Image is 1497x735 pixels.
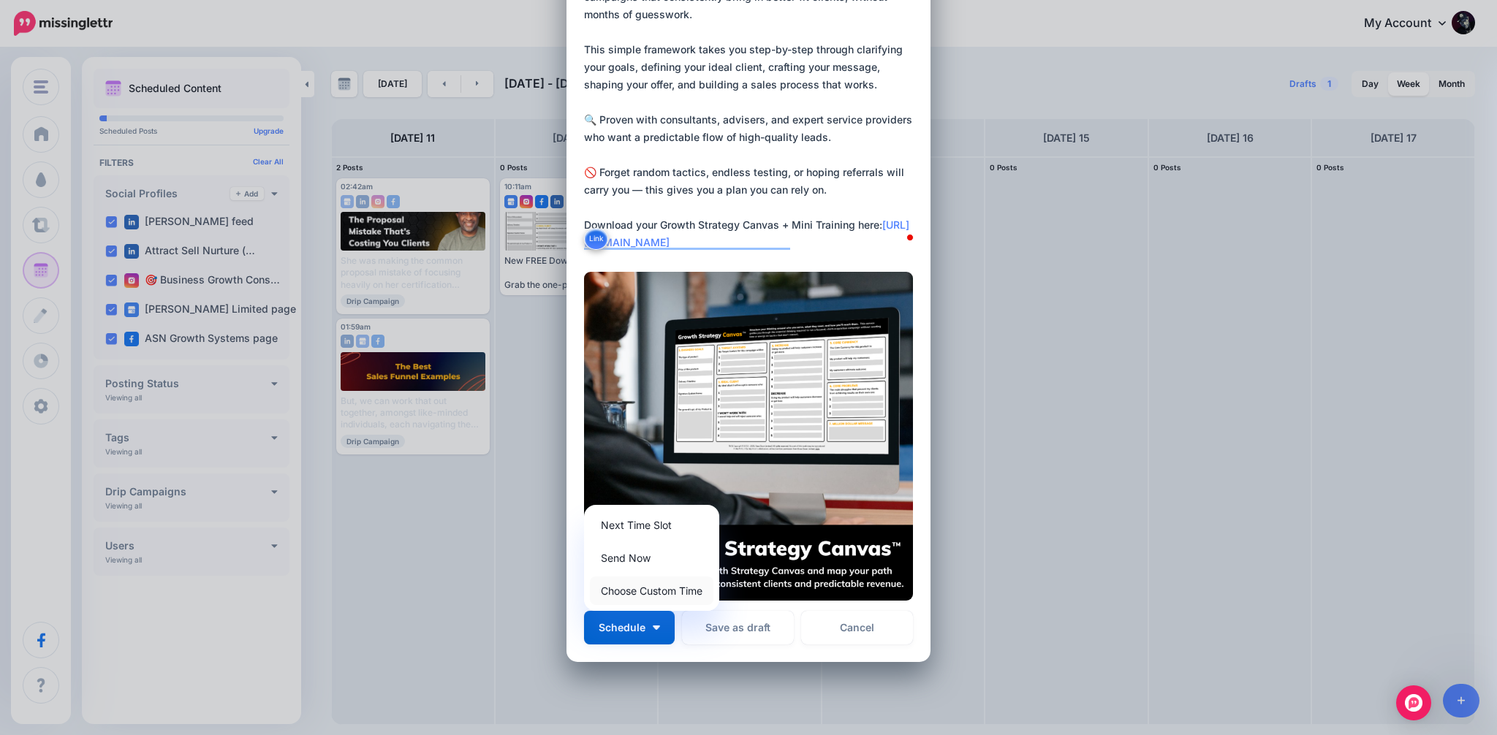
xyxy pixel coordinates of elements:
[584,228,608,250] button: Link
[599,622,645,633] span: Schedule
[584,611,675,644] button: Schedule
[590,511,713,539] a: Next Time Slot
[801,611,913,644] a: Cancel
[653,625,660,630] img: arrow-down-white.png
[584,272,913,601] img: YPLHOKWUXG41C6GHG2L3Z07WXK35S5UQ.png
[637,684,682,717] a: Increment Minute
[682,611,794,644] button: Save as draft
[1396,685,1431,720] div: Open Intercom Messenger
[590,544,713,572] a: Send Now
[584,505,719,611] div: Schedule
[585,684,630,717] a: Increment Hour
[701,679,914,713] p: Set a time from the left if you'd like to send this post at a specific time.
[590,576,713,605] a: Choose Custom Time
